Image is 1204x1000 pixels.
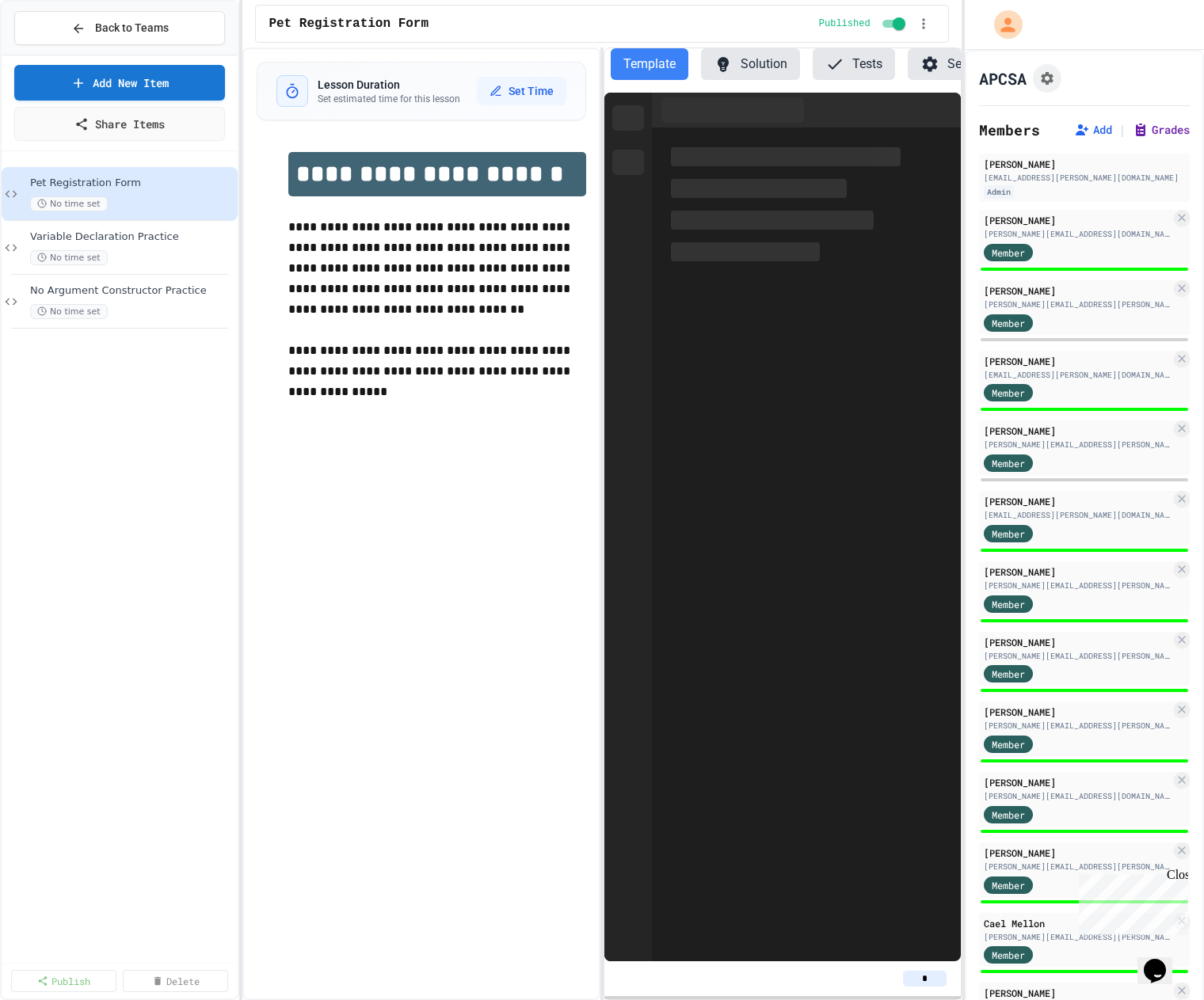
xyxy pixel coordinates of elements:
[984,580,1171,591] div: [PERSON_NAME][EMAIL_ADDRESS][PERSON_NAME][DOMAIN_NAME]
[123,970,228,992] a: Delete
[992,316,1025,330] span: Member
[984,916,1171,930] div: Cael Mellon
[992,386,1025,400] span: Member
[14,107,225,141] a: Share Items
[984,635,1171,649] div: [PERSON_NAME]
[984,283,1171,298] div: [PERSON_NAME]
[11,970,116,992] a: Publish
[984,185,1014,199] div: Admin
[992,456,1025,470] span: Member
[984,354,1171,368] div: [PERSON_NAME]
[984,790,1171,802] div: [PERSON_NAME][EMAIL_ADDRESS][DOMAIN_NAME]
[979,119,1040,141] h2: Members
[14,11,225,45] button: Back to Teams
[477,77,566,105] button: Set Time
[992,878,1025,892] span: Member
[30,250,108,265] span: No time set
[992,597,1025,611] span: Member
[30,284,234,298] span: No Argument Constructor Practice
[984,157,1185,171] div: [PERSON_NAME]
[908,48,1006,80] button: Settings
[984,861,1171,873] div: [PERSON_NAME][EMAIL_ADDRESS][PERSON_NAME][DOMAIN_NAME]
[992,245,1025,260] span: Member
[984,298,1171,310] div: [PERSON_NAME][EMAIL_ADDRESS][PERSON_NAME][DOMAIN_NAME]
[813,48,895,80] button: Tests
[6,6,109,101] div: Chat with us now!Close
[984,931,1171,943] div: [PERSON_NAME][EMAIL_ADDRESS][PERSON_NAME][DOMAIN_NAME]
[318,77,460,93] h3: Lesson Duration
[701,48,800,80] button: Solution
[984,439,1171,451] div: [PERSON_NAME][EMAIL_ADDRESS][PERSON_NAME][DOMAIN_NAME]
[819,14,909,33] div: Content is published and visible to students
[984,565,1171,579] div: [PERSON_NAME]
[611,48,688,80] button: Template
[984,228,1171,240] div: [PERSON_NAME][EMAIL_ADDRESS][DOMAIN_NAME]
[1074,122,1112,138] button: Add
[984,369,1171,381] div: [EMAIL_ADDRESS][PERSON_NAME][DOMAIN_NAME]
[1033,64,1061,93] button: Assignment Settings
[1133,122,1190,138] button: Grades
[992,948,1025,962] span: Member
[984,650,1171,662] div: [PERSON_NAME][EMAIL_ADDRESS][PERSON_NAME][DOMAIN_NAME]
[318,93,460,105] p: Set estimated time for this lesson
[984,775,1171,789] div: [PERSON_NAME]
[984,705,1171,719] div: [PERSON_NAME]
[984,213,1171,227] div: [PERSON_NAME]
[984,986,1171,1000] div: [PERSON_NAME]
[979,67,1027,89] h1: APCSA
[30,304,108,319] span: No time set
[992,527,1025,541] span: Member
[1073,868,1188,935] iframe: chat widget
[14,65,225,101] a: Add New Item
[984,720,1171,732] div: [PERSON_NAME][EMAIL_ADDRESS][PERSON_NAME][DOMAIN_NAME]
[30,177,234,190] span: Pet Registration Form
[1137,937,1188,984] iframe: chat widget
[1118,120,1126,139] span: |
[992,737,1025,751] span: Member
[992,808,1025,822] span: Member
[984,846,1171,860] div: [PERSON_NAME]
[30,196,108,211] span: No time set
[984,509,1171,521] div: [EMAIL_ADDRESS][PERSON_NAME][DOMAIN_NAME]
[984,172,1185,184] div: [EMAIL_ADDRESS][PERSON_NAME][DOMAIN_NAME]
[984,424,1171,438] div: [PERSON_NAME]
[30,230,234,244] span: Variable Declaration Practice
[269,14,429,33] span: Pet Registration Form
[95,20,169,36] span: Back to Teams
[992,667,1025,681] span: Member
[984,494,1171,508] div: [PERSON_NAME]
[977,6,1027,43] div: My Account
[819,17,871,30] span: Published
